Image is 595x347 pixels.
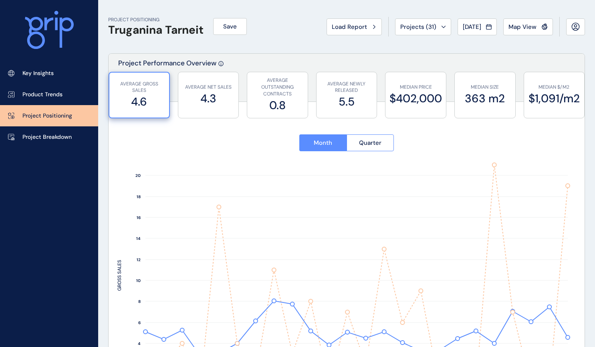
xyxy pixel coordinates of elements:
p: MEDIAN PRICE [389,84,442,91]
p: AVERAGE GROSS SALES [113,81,165,94]
label: 4.3 [182,91,234,106]
button: Save [213,18,247,35]
span: Month [314,139,332,147]
span: [DATE] [463,23,481,31]
p: Project Positioning [22,112,72,120]
p: Product Trends [22,91,63,99]
p: MEDIAN $/M2 [528,84,580,91]
label: 4.6 [113,94,165,110]
p: AVERAGE NET SALES [182,84,234,91]
label: 0.8 [251,97,303,113]
text: 16 [137,215,141,220]
text: 12 [137,257,141,262]
p: Key Insights [22,69,54,77]
text: GROSS SALES [116,260,123,291]
span: Projects ( 31 ) [400,23,436,31]
span: Save [223,22,237,30]
label: $402,000 [389,91,442,106]
p: AVERAGE OUTSTANDING CONTRACTS [251,77,303,97]
button: Load Report [327,18,382,35]
p: PROJECT POSITIONING [108,16,204,23]
text: 4 [138,341,141,346]
label: 363 m2 [459,91,511,106]
text: 14 [136,236,141,241]
button: Month [299,134,347,151]
text: 20 [135,173,141,178]
text: 6 [138,320,141,325]
button: Projects (31) [395,18,451,35]
text: 10 [136,278,141,283]
p: MEDIAN SIZE [459,84,511,91]
span: Quarter [359,139,381,147]
span: Load Report [332,23,367,31]
button: Map View [503,18,553,35]
p: AVERAGE NEWLY RELEASED [321,81,373,94]
text: 18 [137,194,141,199]
button: [DATE] [458,18,497,35]
h1: Truganina Tarneit [108,23,204,37]
p: Project Breakdown [22,133,72,141]
label: 5.5 [321,94,373,110]
button: Quarter [347,134,394,151]
span: Map View [508,23,537,31]
p: Project Performance Overview [118,59,216,101]
label: $1,091/m2 [528,91,580,106]
text: 8 [138,299,141,304]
